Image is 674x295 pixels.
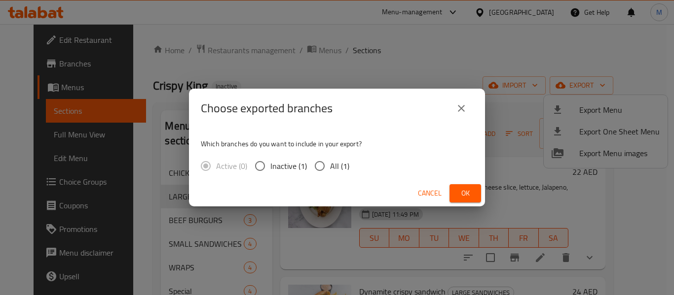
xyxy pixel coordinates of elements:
span: All (1) [330,160,349,172]
button: Cancel [414,184,446,202]
h2: Choose exported branches [201,100,333,116]
span: Cancel [418,187,442,199]
button: close [449,97,473,120]
p: Which branches do you want to include in your export? [201,139,473,149]
span: Active (0) [216,160,247,172]
button: Ok [449,184,481,202]
span: Inactive (1) [270,160,307,172]
span: Ok [457,187,473,199]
